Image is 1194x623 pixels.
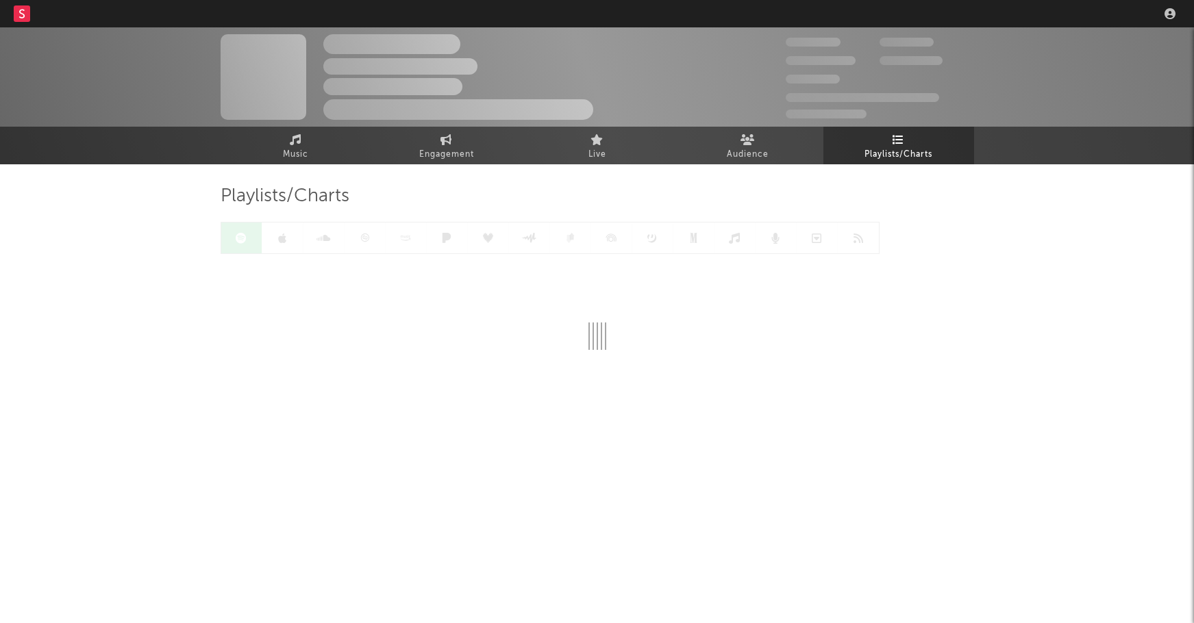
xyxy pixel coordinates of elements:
[283,147,308,163] span: Music
[880,38,934,47] span: 100,000
[880,56,943,65] span: 1,000,000
[727,147,769,163] span: Audience
[786,56,856,65] span: 50,000,000
[786,38,841,47] span: 300,000
[588,147,606,163] span: Live
[371,127,522,164] a: Engagement
[221,127,371,164] a: Music
[786,110,867,118] span: Jump Score: 85.0
[522,127,673,164] a: Live
[786,75,840,84] span: 100,000
[221,188,349,205] span: Playlists/Charts
[673,127,823,164] a: Audience
[786,93,939,102] span: 50,000,000 Monthly Listeners
[419,147,474,163] span: Engagement
[823,127,974,164] a: Playlists/Charts
[865,147,932,163] span: Playlists/Charts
